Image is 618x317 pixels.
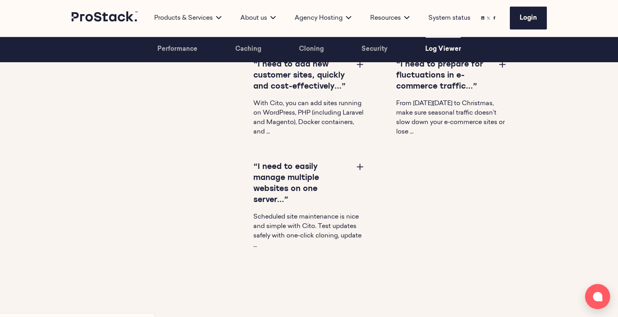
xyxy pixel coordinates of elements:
[253,59,349,93] h3: “I need to add new customer sites, quickly and cost-effectively...”
[396,100,505,135] span: From [DATE][DATE] to Christmas, make sure seasonal traffic doesn’t slow down your e-commerce site...
[72,11,138,25] a: Prostack logo
[396,59,492,93] h3: “I need to prepare for fluctuations in e-commerce traffic...”
[410,129,413,135] span: ...
[285,13,361,23] div: Agency Hosting
[253,242,257,248] span: ...
[520,15,537,21] span: Login
[266,129,270,135] span: ...
[235,37,261,62] a: Caching
[510,7,547,30] a: Login
[157,37,197,62] a: Performance
[361,13,419,23] div: Resources
[362,37,387,62] a: Security
[425,37,461,62] a: Log Viewer
[145,13,231,23] div: Products & Services
[231,13,285,23] div: About us
[428,13,470,23] a: System status
[253,214,362,239] span: Scheduled site maintenance is nice and simple with Cito. Test updates safely with one-click cloni...
[585,284,610,309] button: Open chat window
[253,162,349,206] h3: “I need to easily manage multiple websites on one server...”
[299,37,324,62] a: Cloning
[253,100,363,135] span: With Cito, you can add sites running on WordPress, PHP (including Laravel and Magento), Docker co...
